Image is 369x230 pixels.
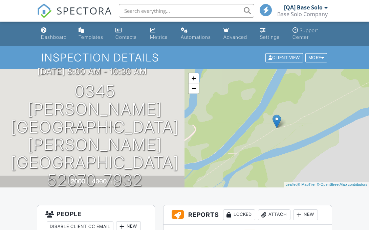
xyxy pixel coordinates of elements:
[113,24,142,44] a: Contacts
[298,182,316,186] a: © MapTiler
[164,205,332,225] h3: Reports
[265,55,305,60] a: Client View
[284,4,323,11] div: [QA] Base Solo
[57,3,112,18] span: SPECTORA
[258,209,290,220] div: Attach
[119,4,254,18] input: Search everything...
[38,67,147,76] h3: [DATE] 8:00 am - 10:30 am
[181,34,211,40] div: Automations
[76,24,107,44] a: Templates
[108,179,117,184] span: sq. ft.
[37,3,52,18] img: The Best Home Inspection Software - Spectora
[38,24,70,44] a: Dashboard
[150,34,168,40] div: Metrics
[285,182,297,186] a: Leaflet
[189,73,199,83] a: Zoom in
[257,24,284,44] a: Settings
[265,53,303,62] div: Client View
[62,179,70,184] span: Built
[41,52,328,63] h1: Inspection Details
[178,24,215,44] a: Automations (Basic)
[277,11,328,18] div: Base Solo Company
[41,34,67,40] div: Dashboard
[293,209,318,220] div: New
[305,53,327,62] div: More
[317,182,367,186] a: © OpenStreetMap contributors
[221,24,252,44] a: Advanced
[115,34,137,40] div: Contacts
[223,34,247,40] div: Advanced
[11,82,179,189] h1: 0345 [PERSON_NAME][GEOGRAPHIC_DATA] [PERSON_NAME][GEOGRAPHIC_DATA] 52070-7932
[147,24,173,44] a: Metrics
[71,178,85,185] div: 2000
[284,182,369,187] div: |
[260,34,280,40] div: Settings
[92,178,107,185] div: 4000
[79,34,103,40] div: Templates
[290,24,331,44] a: Support Center
[37,9,112,23] a: SPECTORA
[189,83,199,94] a: Zoom out
[292,27,318,40] div: Support Center
[223,209,255,220] div: Locked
